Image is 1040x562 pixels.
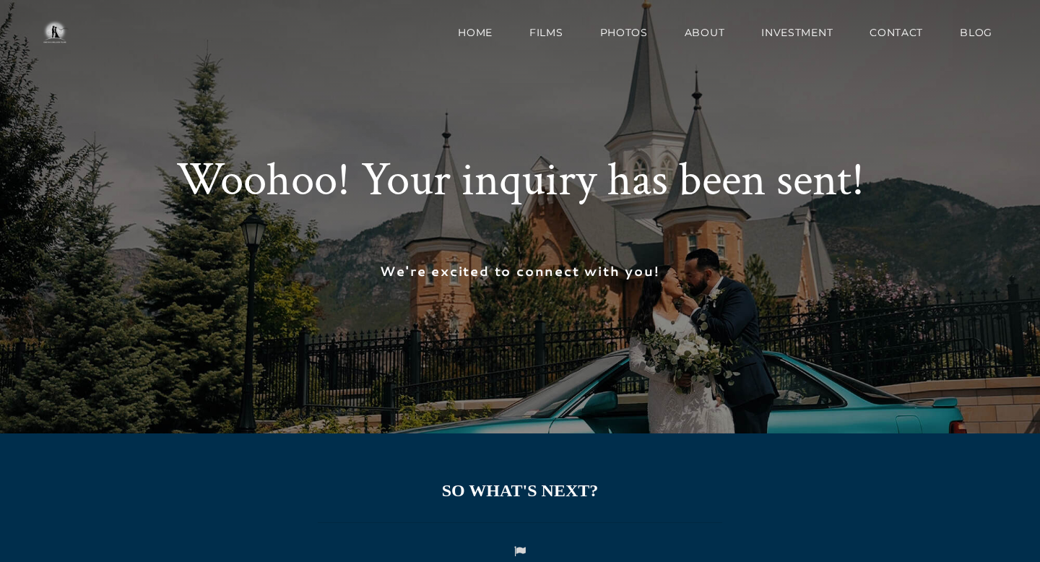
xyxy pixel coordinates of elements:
[442,481,599,500] font: So what's Next?
[514,18,578,47] a: Films
[669,18,740,47] a: About
[746,18,848,47] a: Investment
[443,18,508,47] a: Home
[585,18,663,47] a: Photos
[176,150,864,211] font: Woohoo! Your inquiry has been sent!
[854,18,938,47] a: Contact
[29,18,80,47] img: One in a Million Films | Los Angeles Wedding Videographer
[380,262,659,280] font: We're excited to connect with you!
[945,18,1007,47] a: BLOG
